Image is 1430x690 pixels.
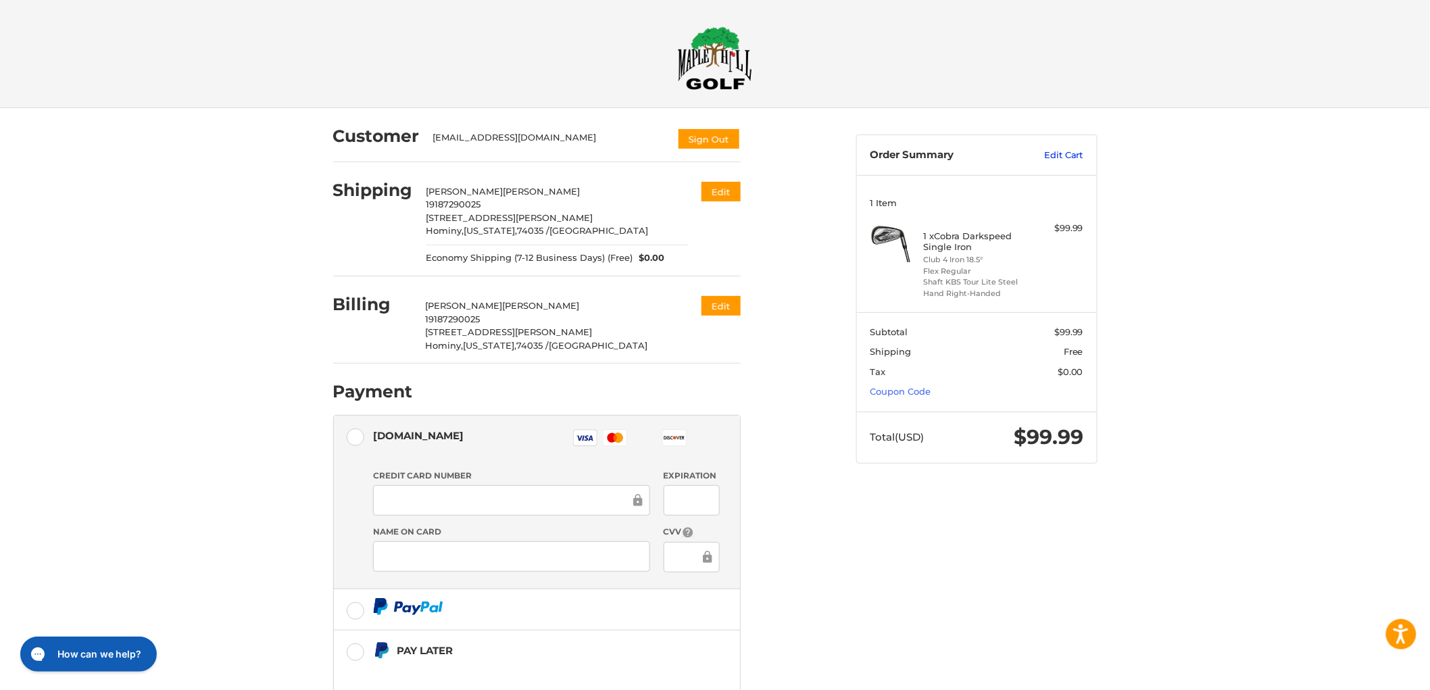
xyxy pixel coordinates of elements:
[502,300,579,311] span: [PERSON_NAME]
[464,225,517,236] span: [US_STATE],
[1054,326,1083,337] span: $99.99
[373,598,443,615] img: PayPal icon
[1014,424,1083,449] span: $99.99
[664,470,720,482] label: Expiration
[333,294,412,315] h2: Billing
[701,296,741,316] button: Edit
[373,470,650,482] label: Credit Card Number
[633,251,665,265] span: $0.00
[14,632,160,676] iframe: Gorgias live chat messenger
[870,149,1015,162] h3: Order Summary
[923,288,1027,299] li: Hand Right-Handed
[425,326,592,337] span: [STREET_ADDRESS][PERSON_NAME]
[870,197,1083,208] h3: 1 Item
[426,225,464,236] span: Hominy,
[677,128,741,150] button: Sign Out
[923,230,1027,253] h4: 1 x Cobra Darkspeed Single Iron
[923,254,1027,266] li: Club 4 Iron 18.5°
[425,314,480,324] span: 19187290025
[517,225,549,236] span: 74035 /
[503,186,580,197] span: [PERSON_NAME]
[373,642,390,659] img: Pay Later icon
[664,526,720,539] label: CVV
[373,665,656,676] iframe: PayPal Message 1
[1058,366,1083,377] span: $0.00
[373,526,650,538] label: Name on Card
[426,251,633,265] span: Economy Shipping (7-12 Business Days) (Free)
[463,340,516,351] span: [US_STATE],
[516,340,549,351] span: 74035 /
[333,126,420,147] h2: Customer
[549,340,647,351] span: [GEOGRAPHIC_DATA]
[1015,149,1083,162] a: Edit Cart
[549,225,648,236] span: [GEOGRAPHIC_DATA]
[923,266,1027,277] li: Flex Regular
[426,212,593,223] span: [STREET_ADDRESS][PERSON_NAME]
[426,199,480,210] span: 19187290025
[870,386,931,397] a: Coupon Code
[870,326,908,337] span: Subtotal
[425,340,463,351] span: Hominy,
[333,381,413,402] h2: Payment
[433,131,664,150] div: [EMAIL_ADDRESS][DOMAIN_NAME]
[425,300,502,311] span: [PERSON_NAME]
[426,186,503,197] span: [PERSON_NAME]
[1030,222,1083,235] div: $99.99
[678,26,752,90] img: Maple Hill Golf
[373,424,464,447] div: [DOMAIN_NAME]
[333,180,413,201] h2: Shipping
[870,366,885,377] span: Tax
[1064,346,1083,357] span: Free
[870,430,924,443] span: Total (USD)
[397,639,656,662] div: Pay Later
[923,276,1027,288] li: Shaft KBS Tour Lite Steel
[870,346,911,357] span: Shipping
[701,182,741,201] button: Edit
